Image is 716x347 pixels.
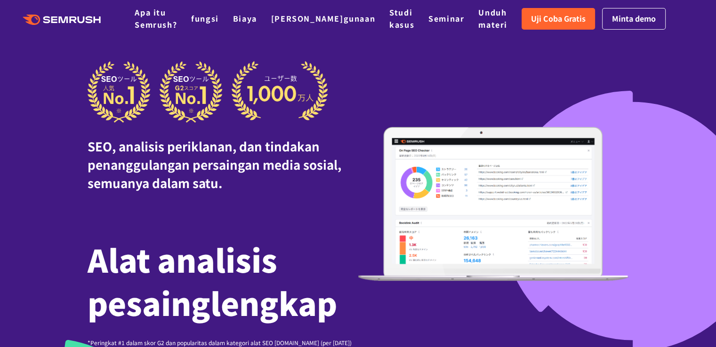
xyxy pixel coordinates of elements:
font: lengkap [210,280,337,325]
font: Uji Coba Gratis [531,13,586,24]
a: Unduh materi [478,7,507,30]
a: Minta demo [602,8,666,30]
font: Minta demo [612,13,656,24]
font: Alat analisis pesaing [88,237,277,325]
a: [PERSON_NAME]gunaan [271,13,375,24]
font: *Peringkat #1 dalam skor G2 dan popularitas dalam kategori alat SEO [DOMAIN_NAME] (per [DATE]) [88,339,352,347]
a: fungsi [191,13,219,24]
a: Biaya [233,13,257,24]
a: Seminar [428,13,464,24]
a: Uji Coba Gratis [522,8,595,30]
a: Studi kasus [389,7,414,30]
a: Apa itu Semrush? [135,7,177,30]
font: SEO, analisis periklanan, dan tindakan penanggulangan persaingan media sosial, semuanya dalam satu. [88,137,341,191]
